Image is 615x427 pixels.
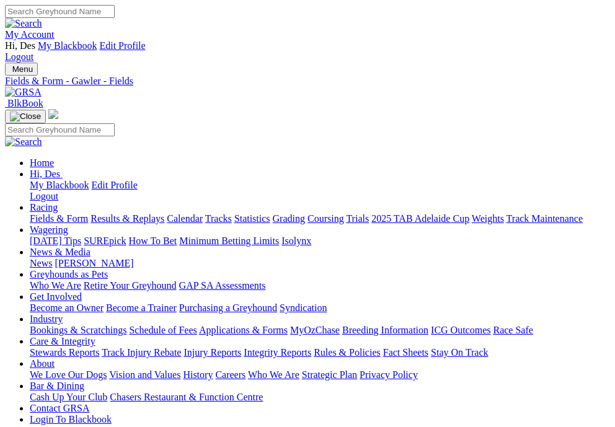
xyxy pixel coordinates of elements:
[5,136,42,147] img: Search
[5,76,610,87] a: Fields & Form - Gawler - Fields
[5,110,46,123] button: Toggle navigation
[10,112,41,121] img: Close
[30,202,58,213] a: Racing
[109,369,180,380] a: Vision and Values
[360,369,418,380] a: Privacy Policy
[281,236,311,246] a: Isolynx
[431,325,490,335] a: ICG Outcomes
[30,157,54,168] a: Home
[431,347,488,358] a: Stay On Track
[30,325,126,335] a: Bookings & Scratchings
[30,369,610,381] div: About
[5,63,38,76] button: Toggle navigation
[30,358,55,369] a: About
[493,325,533,335] a: Race Safe
[30,291,82,302] a: Get Involved
[472,213,504,224] a: Weights
[307,213,344,224] a: Coursing
[12,64,33,74] span: Menu
[371,213,469,224] a: 2025 TAB Adelaide Cup
[183,369,213,380] a: History
[280,302,327,313] a: Syndication
[244,347,311,358] a: Integrity Reports
[30,381,84,391] a: Bar & Dining
[290,325,340,335] a: MyOzChase
[110,392,263,402] a: Chasers Restaurant & Function Centre
[167,213,203,224] a: Calendar
[5,18,42,29] img: Search
[30,169,63,179] a: Hi, Des
[30,236,610,247] div: Wagering
[205,213,232,224] a: Tracks
[30,269,108,280] a: Greyhounds as Pets
[30,314,63,324] a: Industry
[30,325,610,336] div: Industry
[30,224,68,235] a: Wagering
[30,302,610,314] div: Get Involved
[383,347,428,358] a: Fact Sheets
[179,302,277,313] a: Purchasing a Greyhound
[84,236,126,246] a: SUREpick
[55,258,133,268] a: [PERSON_NAME]
[314,347,381,358] a: Rules & Policies
[48,109,58,119] img: logo-grsa-white.png
[30,347,610,358] div: Care & Integrity
[30,180,89,190] a: My Blackbook
[30,280,81,291] a: Who We Are
[5,5,115,18] input: Search
[342,325,428,335] a: Breeding Information
[30,392,107,402] a: Cash Up Your Club
[30,369,107,380] a: We Love Our Dogs
[30,258,52,268] a: News
[92,180,138,190] a: Edit Profile
[99,40,145,51] a: Edit Profile
[30,280,610,291] div: Greyhounds as Pets
[129,325,197,335] a: Schedule of Fees
[7,98,43,108] span: BlkBook
[30,347,99,358] a: Stewards Reports
[30,302,104,313] a: Become an Owner
[273,213,305,224] a: Grading
[30,414,112,425] a: Login To Blackbook
[30,236,81,246] a: [DATE] Tips
[30,213,88,224] a: Fields & Form
[106,302,177,313] a: Become a Trainer
[30,180,610,202] div: Hi, Des
[346,213,369,224] a: Trials
[302,369,357,380] a: Strategic Plan
[129,236,177,246] a: How To Bet
[179,280,266,291] a: GAP SA Assessments
[30,403,89,413] a: Contact GRSA
[30,258,610,269] div: News & Media
[91,213,164,224] a: Results & Replays
[5,98,43,108] a: BlkBook
[234,213,270,224] a: Statistics
[5,40,35,51] span: Hi, Des
[507,213,583,224] a: Track Maintenance
[84,280,177,291] a: Retire Your Greyhound
[38,40,97,51] a: My Blackbook
[30,191,58,201] a: Logout
[30,169,60,179] span: Hi, Des
[102,347,181,358] a: Track Injury Rebate
[5,87,42,98] img: GRSA
[5,123,115,136] input: Search
[5,40,610,63] div: My Account
[5,51,33,62] a: Logout
[30,213,610,224] div: Racing
[215,369,246,380] a: Careers
[30,336,95,346] a: Care & Integrity
[30,392,610,403] div: Bar & Dining
[5,29,55,40] a: My Account
[30,247,91,257] a: News & Media
[248,369,299,380] a: Who We Are
[184,347,241,358] a: Injury Reports
[199,325,288,335] a: Applications & Forms
[179,236,279,246] a: Minimum Betting Limits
